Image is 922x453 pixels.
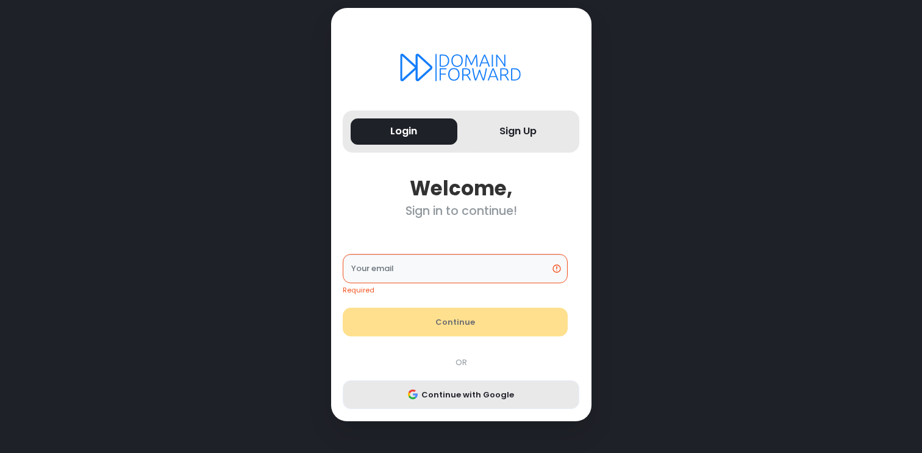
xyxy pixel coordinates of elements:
[343,285,568,295] div: Required
[343,204,579,218] div: Sign in to continue!
[465,118,572,145] button: Sign Up
[343,176,579,200] div: Welcome,
[351,118,457,145] button: Login
[343,380,579,410] button: Continue with Google
[337,357,585,369] div: OR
